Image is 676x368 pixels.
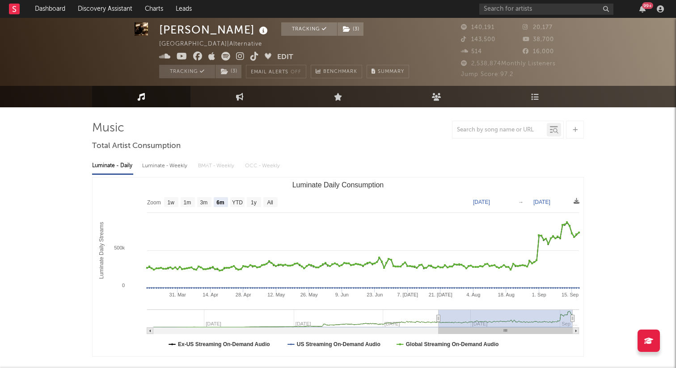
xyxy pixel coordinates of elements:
[114,245,125,250] text: 500k
[98,222,105,279] text: Luminate Daily Streams
[277,52,293,63] button: Edit
[300,292,318,297] text: 26. May
[93,178,583,356] svg: Luminate Daily Consumption
[251,199,257,206] text: 1y
[178,341,270,347] text: Ex-US Streaming On-Demand Audio
[532,292,546,297] text: 1. Sep
[533,199,550,205] text: [DATE]
[429,292,452,297] text: 21. [DATE]
[337,22,364,36] span: ( 3 )
[378,69,404,74] span: Summary
[335,292,349,297] text: 9. Jun
[215,65,242,78] span: ( 3 )
[169,292,186,297] text: 31. Mar
[246,65,306,78] button: Email AlertsOff
[267,199,273,206] text: All
[267,292,285,297] text: 12. May
[281,22,337,36] button: Tracking
[203,292,218,297] text: 14. Apr
[323,67,357,77] span: Benchmark
[461,72,513,77] span: Jump Score: 97.2
[297,341,380,347] text: US Streaming On-Demand Audio
[562,292,579,297] text: 15. Sep
[518,199,524,205] text: →
[147,199,161,206] text: Zoom
[184,199,191,206] text: 1m
[406,341,499,347] text: Global Streaming On-Demand Audio
[461,37,495,42] span: 143,500
[479,4,613,15] input: Search for artists
[92,158,133,173] div: Luminate - Daily
[523,37,554,42] span: 38,700
[523,25,553,30] span: 20,177
[236,292,251,297] text: 28. Apr
[292,181,384,189] text: Luminate Daily Consumption
[397,292,418,297] text: 7. [DATE]
[200,199,208,206] text: 3m
[461,61,556,67] span: 2,538,874 Monthly Listeners
[639,5,646,13] button: 99+
[142,158,189,173] div: Luminate - Weekly
[159,22,270,37] div: [PERSON_NAME]
[122,283,125,288] text: 0
[461,49,482,55] span: 514
[498,292,515,297] text: 18. Aug
[642,2,653,9] div: 99 +
[338,22,363,36] button: (3)
[452,127,547,134] input: Search by song name or URL
[461,25,494,30] span: 140,191
[562,321,578,326] text: Sep '…
[367,65,409,78] button: Summary
[367,292,383,297] text: 23. Jun
[473,199,490,205] text: [DATE]
[159,65,215,78] button: Tracking
[216,199,224,206] text: 6m
[159,39,272,50] div: [GEOGRAPHIC_DATA] | Alternative
[215,65,241,78] button: (3)
[311,65,362,78] a: Benchmark
[523,49,554,55] span: 16,000
[232,199,243,206] text: YTD
[466,292,480,297] text: 4. Aug
[291,70,301,75] em: Off
[168,199,175,206] text: 1w
[92,141,181,152] span: Total Artist Consumption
